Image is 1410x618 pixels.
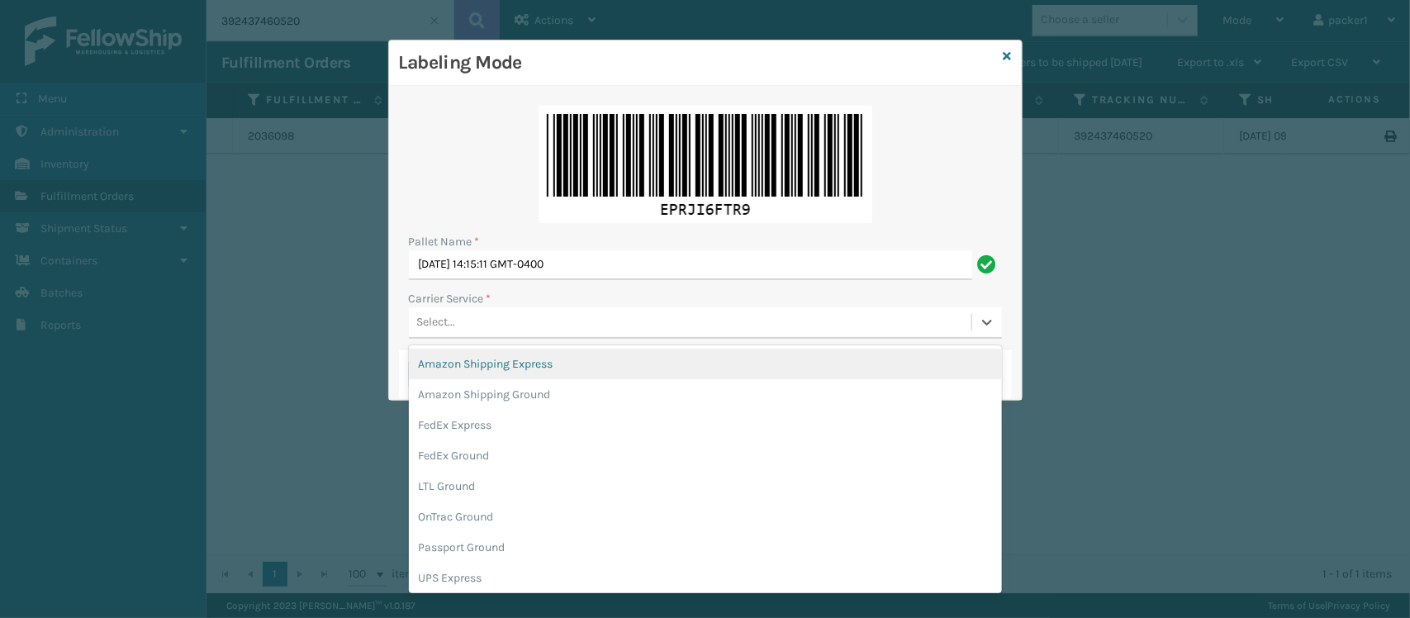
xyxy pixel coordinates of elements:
[409,563,1002,593] div: UPS Express
[409,471,1002,502] div: LTL Ground
[399,50,997,75] h3: Labeling Mode
[409,502,1002,532] div: OnTrac Ground
[417,314,456,331] div: Select...
[409,532,1002,563] div: Passport Ground
[539,106,872,223] img: gRsZgYYAAAAASUVORK5CYII=
[409,440,1002,471] div: FedEx Ground
[409,410,1002,440] div: FedEx Express
[409,349,1002,379] div: Amazon Shipping Express
[409,290,491,307] label: Carrier Service
[409,233,480,250] label: Pallet Name
[409,379,1002,410] div: Amazon Shipping Ground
